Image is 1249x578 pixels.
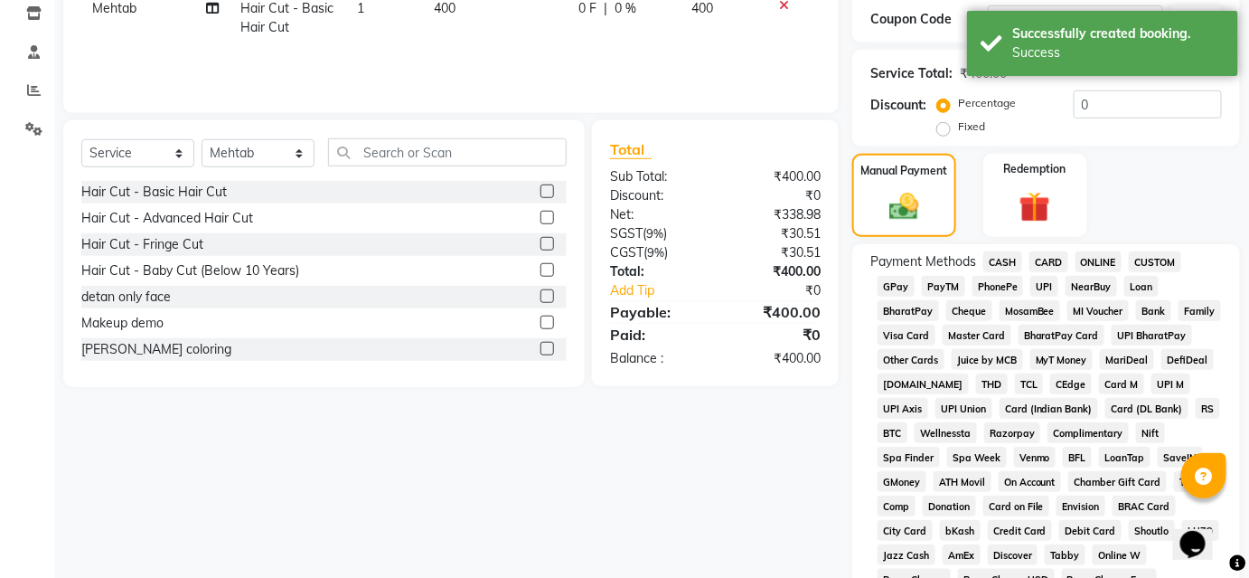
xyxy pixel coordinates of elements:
span: City Card [878,520,933,541]
div: ₹0 [715,186,834,205]
span: NearBuy [1066,276,1117,297]
span: BRAC Card [1113,496,1176,516]
span: Discover [988,545,1038,565]
div: ₹400.00 [715,262,834,281]
button: Apply [1170,6,1222,33]
img: _cash.svg [880,190,928,224]
span: 9% [646,226,663,241]
span: Bank [1136,300,1171,321]
span: MosamBee [1000,300,1061,321]
span: Tabby [1045,545,1085,565]
div: ₹0 [715,324,834,346]
span: GPay [878,276,915,297]
span: Payment Methods [870,252,976,271]
div: Discount: [870,96,926,115]
span: 9% [647,245,664,260]
span: Debit Card [1059,520,1122,541]
div: ₹30.51 [715,224,834,243]
span: GMoney [878,471,926,492]
span: Spa Week [947,447,1007,468]
div: ₹0 [735,281,834,300]
span: Loan [1124,276,1159,297]
div: Service Total: [870,64,953,83]
span: On Account [999,471,1062,492]
span: Donation [923,496,976,516]
div: Total: [596,262,716,281]
span: Shoutlo [1129,520,1175,541]
span: Comp [878,496,916,516]
div: ₹30.51 [715,243,834,262]
div: Discount: [596,186,716,205]
span: Trade [1174,471,1212,492]
span: Card on File [983,496,1050,516]
span: LoanTap [1099,447,1150,468]
div: Successfully created booking. [1012,24,1225,43]
span: CASH [983,251,1022,272]
span: SaveIN [1158,447,1203,468]
span: CEdge [1050,374,1092,394]
div: ( ) [596,243,716,262]
span: Wellnessta [915,422,977,443]
div: ₹400.00 [715,167,834,186]
div: ₹400.00 [960,64,1007,83]
div: Sub Total: [596,167,716,186]
span: UPI Axis [878,398,928,419]
span: Card M [1099,374,1144,394]
div: Net: [596,205,716,224]
span: Jazz Cash [878,545,935,565]
div: Hair Cut - Basic Hair Cut [81,183,227,202]
span: Card (Indian Bank) [1000,398,1099,419]
span: BharatPay [878,300,939,321]
label: Percentage [958,95,1016,111]
span: UPI [1030,276,1058,297]
span: Online W [1093,545,1147,565]
span: UPI BharatPay [1112,325,1192,346]
span: BharatPay Card [1019,325,1105,346]
div: Hair Cut - Fringe Cut [81,235,203,254]
span: Master Card [943,325,1011,346]
span: MyT Money [1030,349,1094,370]
div: ₹400.00 [715,301,834,323]
span: UPI M [1151,374,1190,394]
span: Chamber Gift Card [1068,471,1167,492]
label: Fixed [958,118,985,135]
div: Makeup demo [81,314,164,333]
div: ( ) [596,224,716,243]
div: detan only face [81,288,171,307]
span: CGST [610,244,643,261]
div: Hair Cut - Advanced Hair Cut [81,209,253,228]
span: CUSTOM [1129,251,1181,272]
span: Cheque [946,300,992,321]
div: ₹338.98 [715,205,834,224]
span: THD [976,374,1008,394]
span: Visa Card [878,325,935,346]
label: Redemption [1004,161,1066,177]
div: Coupon Code [870,10,988,29]
span: bKash [940,520,981,541]
span: RS [1196,398,1220,419]
span: AmEx [943,545,981,565]
span: Razorpay [984,422,1041,443]
span: Nift [1136,422,1165,443]
label: Manual Payment [860,163,947,179]
div: Balance : [596,349,716,368]
span: Spa Finder [878,447,940,468]
div: ₹400.00 [715,349,834,368]
span: DefiDeal [1161,349,1214,370]
span: ONLINE [1075,251,1122,272]
span: Venmo [1014,447,1056,468]
span: ATH Movil [934,471,991,492]
span: Total [610,140,652,159]
img: _gift.svg [1010,188,1060,227]
span: Complimentary [1047,422,1129,443]
div: Hair Cut - Baby Cut (Below 10 Years) [81,261,299,280]
span: PayTM [922,276,965,297]
span: Envision [1056,496,1105,516]
span: [DOMAIN_NAME] [878,374,969,394]
span: TCL [1015,374,1044,394]
span: BFL [1063,447,1092,468]
span: BTC [878,422,907,443]
div: Success [1012,43,1225,62]
span: UPI Union [935,398,992,419]
span: CARD [1029,251,1068,272]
